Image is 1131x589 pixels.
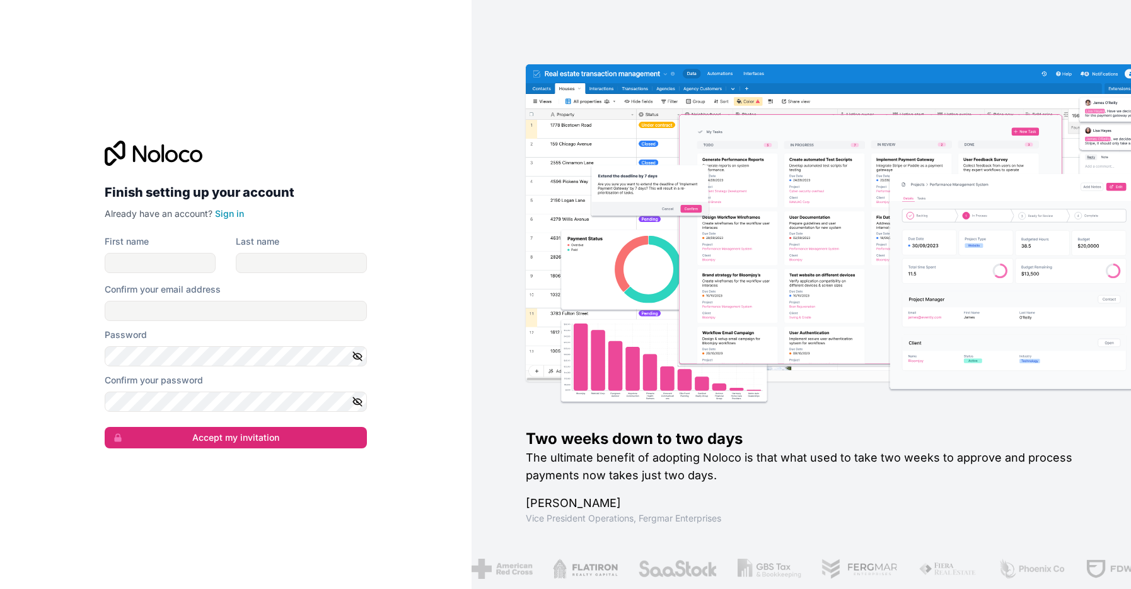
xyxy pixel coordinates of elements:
a: Sign in [215,208,244,219]
h1: Vice President Operations , Fergmar Enterprises [526,512,1091,525]
input: Email address [105,301,367,321]
h2: The ultimate benefit of adopting Noloco is that what used to take two weeks to approve and proces... [526,449,1091,484]
label: Confirm your email address [105,283,221,296]
input: Password [105,346,367,366]
label: Confirm your password [105,374,203,387]
img: /assets/phoenix-BREaitsQ.png [980,559,1048,579]
img: /assets/saastock-C6Zbiodz.png [620,559,700,579]
button: Accept my invitation [105,427,367,448]
span: Already have an account? [105,208,212,219]
img: /assets/fergmar-CudnrXN5.png [804,559,881,579]
img: /assets/gbstax-C-GtDUiK.png [719,559,784,579]
label: Password [105,329,147,341]
img: /assets/american-red-cross-BAupjrZR.png [453,559,514,579]
label: First name [105,235,149,248]
input: given-name [105,253,216,273]
img: /assets/fiera-fwj2N5v4.png [901,559,960,579]
input: Confirm password [105,392,367,412]
h1: [PERSON_NAME] [526,494,1091,512]
h2: Finish setting up your account [105,181,367,204]
h1: Two weeks down to two days [526,429,1091,449]
label: Last name [236,235,279,248]
input: family-name [236,253,367,273]
img: /assets/flatiron-C8eUkumj.png [535,559,600,579]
